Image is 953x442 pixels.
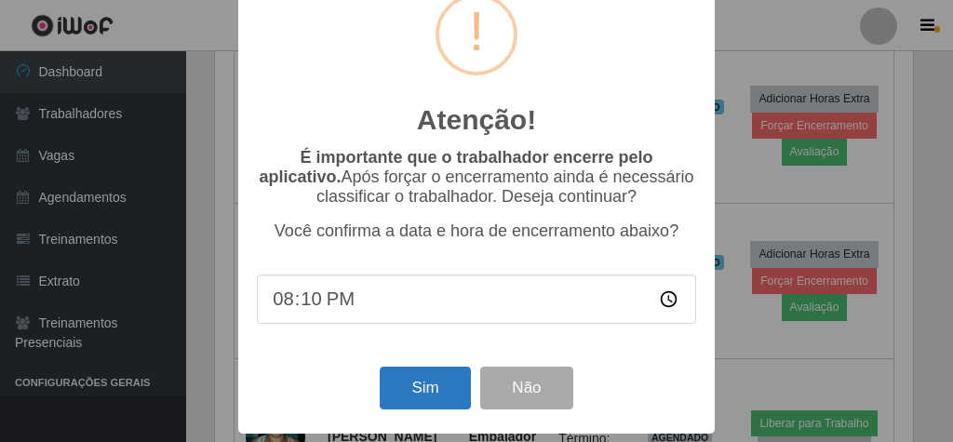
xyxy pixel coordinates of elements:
button: Não [480,367,572,410]
p: Você confirma a data e hora de encerramento abaixo? [257,221,696,241]
p: Após forçar o encerramento ainda é necessário classificar o trabalhador. Deseja continuar? [257,148,696,207]
h2: Atenção! [417,103,536,137]
button: Sim [380,367,470,410]
b: É importante que o trabalhador encerre pelo aplicativo. [259,148,652,186]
